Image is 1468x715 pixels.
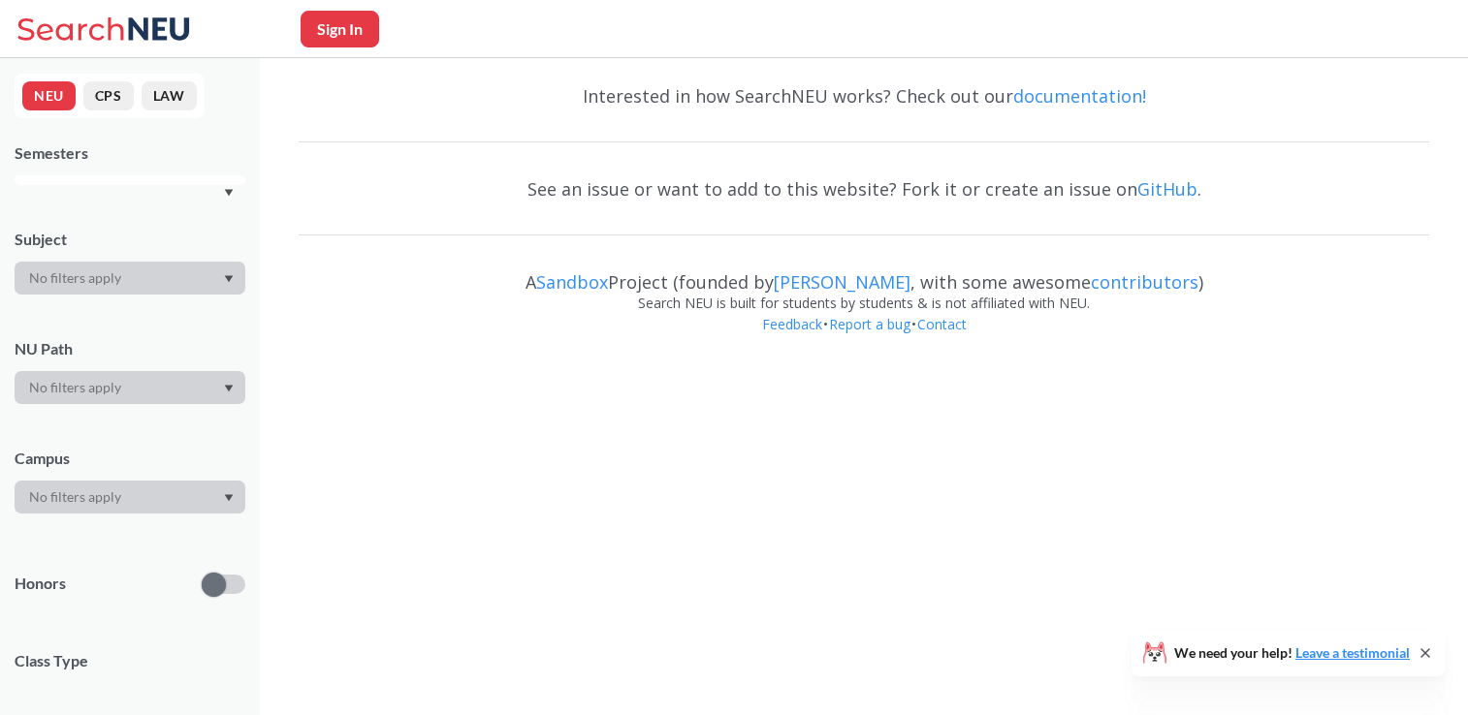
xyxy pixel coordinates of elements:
a: Sandbox [536,270,608,294]
span: We need your help! [1174,646,1410,660]
a: Contact [916,315,968,333]
div: Dropdown arrow [15,371,245,404]
a: Report a bug [828,315,911,333]
p: Honors [15,573,66,595]
div: See an issue or want to add to this website? Fork it or create an issue on . [299,161,1429,217]
div: Campus [15,448,245,469]
div: Semesters [15,142,245,164]
svg: Dropdown arrow [224,275,234,283]
div: Subject [15,229,245,250]
svg: Dropdown arrow [224,189,234,197]
a: documentation! [1013,84,1146,108]
a: [PERSON_NAME] [774,270,910,294]
div: NU Path [15,338,245,359]
svg: Dropdown arrow [224,385,234,392]
div: • • [299,314,1429,364]
button: CPS [83,81,134,110]
a: contributors [1091,270,1198,294]
div: Interested in how SearchNEU works? Check out our [299,68,1429,124]
button: Sign In [301,11,379,47]
div: Dropdown arrow [15,481,245,513]
svg: Dropdown arrow [224,494,234,502]
button: NEU [22,81,76,110]
a: Feedback [761,315,823,333]
a: Leave a testimonial [1295,644,1410,661]
div: Dropdown arrow [15,262,245,295]
span: Class Type [15,650,245,671]
div: A Project (founded by , with some awesome ) [299,254,1429,293]
div: Search NEU is built for students by students & is not affiliated with NEU. [299,293,1429,314]
a: GitHub [1137,177,1197,201]
button: LAW [142,81,197,110]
